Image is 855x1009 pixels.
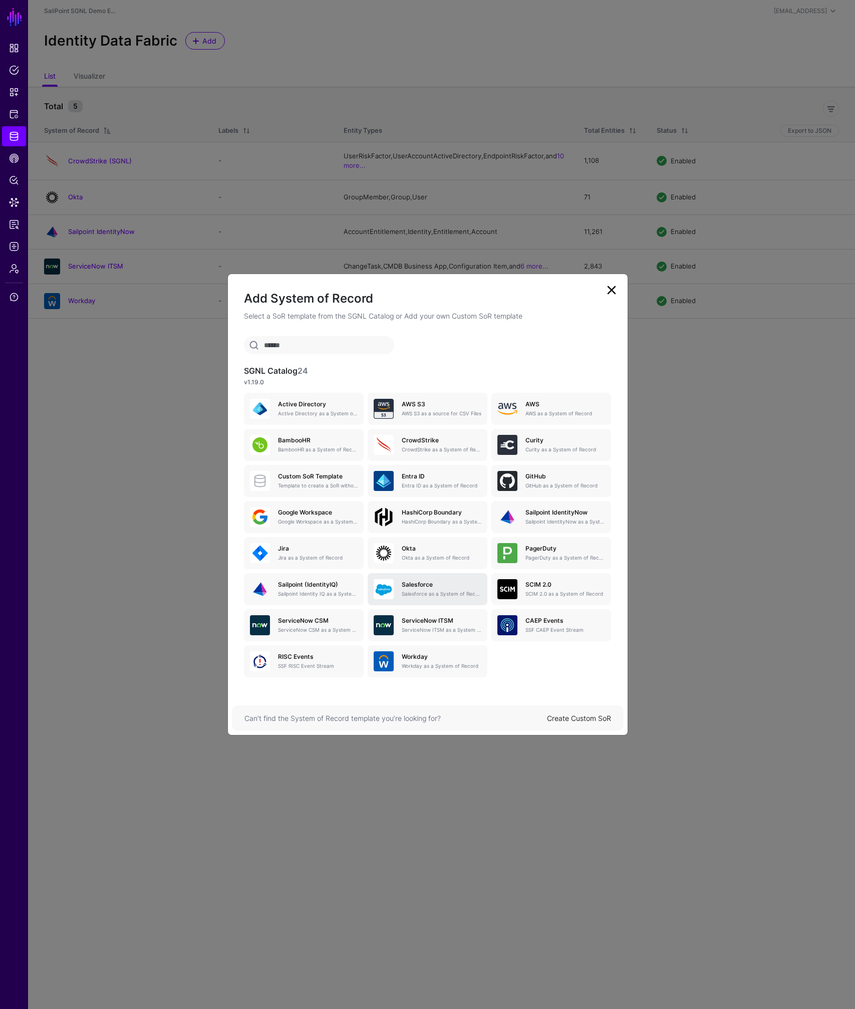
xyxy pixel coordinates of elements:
[525,617,605,624] h5: CAEP Events
[525,581,605,588] h5: SCIM 2.0
[250,507,270,527] img: svg+xml;base64,PHN2ZyB3aWR0aD0iNjQiIGhlaWdodD0iNjQiIHZpZXdCb3g9IjAgMCA2NCA2NCIgZmlsbD0ibm9uZSIgeG...
[402,446,481,453] p: CrowdStrike as a System of Record
[402,410,481,417] p: AWS S3 as a source for CSV Files
[525,626,605,634] p: SSF CAEP Event Stream
[374,399,394,419] img: svg+xml;base64,PHN2ZyB3aWR0aD0iNjQiIGhlaWdodD0iNjQiIHZpZXdCb3g9IjAgMCA2NCA2NCIgZmlsbD0ibm9uZSIgeG...
[298,366,308,376] span: 24
[278,662,358,670] p: SSF RISC Event Stream
[402,518,481,526] p: HashiCorp Boundary as a System of Record
[497,471,517,491] img: svg+xml;base64,PHN2ZyB3aWR0aD0iNjQiIGhlaWdodD0iNjQiIHZpZXdCb3g9IjAgMCA2NCA2NCIgZmlsbD0ibm9uZSIgeG...
[368,609,487,641] a: ServiceNow ITSMServiceNow ITSM as a System of Record
[278,437,358,444] h5: BambooHR
[278,401,358,408] h5: Active Directory
[278,626,358,634] p: ServiceNow CSM as a System of Record
[402,590,481,598] p: Salesforce as a System of Record
[402,617,481,624] h5: ServiceNow ITSM
[525,554,605,562] p: PagerDuty as a System of Record
[250,435,270,455] img: svg+xml;base64,PHN2ZyB3aWR0aD0iNjQiIGhlaWdodD0iNjQiIHZpZXdCb3g9IjAgMCA2NCA2NCIgZmlsbD0ibm9uZSIgeG...
[402,437,481,444] h5: CrowdStrike
[402,581,481,588] h5: Salesforce
[278,545,358,552] h5: Jira
[374,543,394,563] img: svg+xml;base64,PHN2ZyB3aWR0aD0iNjQiIGhlaWdodD0iNjQiIHZpZXdCb3g9IjAgMCA2NCA2NCIgZmlsbD0ibm9uZSIgeG...
[525,590,605,598] p: SCIM 2.0 as a System of Record
[278,653,358,660] h5: RISC Events
[244,311,612,321] p: Select a SoR template from the SGNL Catalog or Add your own Custom SoR template
[525,509,605,516] h5: Sailpoint IdentityNow
[497,507,517,527] img: svg+xml;base64,PHN2ZyB3aWR0aD0iNjQiIGhlaWdodD0iNjQiIHZpZXdCb3g9IjAgMCA2NCA2NCIgZmlsbD0ibm9uZSIgeG...
[374,435,394,455] img: svg+xml;base64,PHN2ZyB3aWR0aD0iNjQiIGhlaWdodD0iNjQiIHZpZXdCb3g9IjAgMCA2NCA2NCIgZmlsbD0ibm9uZSIgeG...
[497,579,517,599] img: svg+xml;base64,PHN2ZyB3aWR0aD0iNjQiIGhlaWdodD0iNjQiIHZpZXdCb3g9IjAgMCA2NCA2NCIgZmlsbD0ibm9uZSIgeG...
[244,537,364,569] a: JiraJira as a System of Record
[491,429,611,461] a: CurityCurity as a System of Record
[244,573,364,605] a: Sailpoint (IdentityIQ)Sailpoint Identity IQ as a System of Record
[525,446,605,453] p: Curity as a System of Record
[402,401,481,408] h5: AWS S3
[244,378,264,386] strong: v1.19.0
[278,617,358,624] h5: ServiceNow CSM
[278,590,358,598] p: Sailpoint Identity IQ as a System of Record
[278,518,358,526] p: Google Workspace as a System of Record
[368,465,487,497] a: Entra IDEntra ID as a System of Record
[402,626,481,634] p: ServiceNow ITSM as a System of Record
[525,437,605,444] h5: Curity
[525,482,605,489] p: GitHub as a System of Record
[250,615,270,635] img: svg+xml;base64,PHN2ZyB3aWR0aD0iNjQiIGhlaWdodD0iNjQiIHZpZXdCb3g9IjAgMCA2NCA2NCIgZmlsbD0ibm9uZSIgeG...
[368,501,487,533] a: HashiCorp BoundaryHashiCorp Boundary as a System of Record
[250,651,270,671] img: svg+xml;base64,PHN2ZyB3aWR0aD0iNjQiIGhlaWdodD0iNjQiIHZpZXdCb3g9IjAgMCA2NCA2NCIgZmlsbD0ibm9uZSIgeG...
[244,429,364,461] a: BambooHRBambooHR as a System of Record
[547,714,611,722] a: Create Custom SoR
[402,482,481,489] p: Entra ID as a System of Record
[402,554,481,562] p: Okta as a System of Record
[244,609,364,641] a: ServiceNow CSMServiceNow CSM as a System of Record
[278,509,358,516] h5: Google Workspace
[525,545,605,552] h5: PagerDuty
[374,471,394,491] img: svg+xml;base64,PHN2ZyB3aWR0aD0iNjQiIGhlaWdodD0iNjQiIHZpZXdCb3g9IjAgMCA2NCA2NCIgZmlsbD0ibm9uZSIgeG...
[244,393,364,425] a: Active DirectoryActive Directory as a System of Record
[250,579,270,599] img: svg+xml;base64,PHN2ZyB3aWR0aD0iNjQiIGhlaWdodD0iNjQiIHZpZXdCb3g9IjAgMCA2NCA2NCIgZmlsbD0ibm9uZSIgeG...
[525,518,605,526] p: Sailpoint IdentityNow as a System of Record
[402,545,481,552] h5: Okta
[278,473,358,480] h5: Custom SoR Template
[402,662,481,670] p: Workday as a System of Record
[525,401,605,408] h5: AWS
[491,573,611,605] a: SCIM 2.0SCIM 2.0 as a System of Record
[250,399,270,419] img: svg+xml;base64,PHN2ZyB3aWR0aD0iNjQiIGhlaWdodD0iNjQiIHZpZXdCb3g9IjAgMCA2NCA2NCIgZmlsbD0ibm9uZSIgeG...
[278,410,358,417] p: Active Directory as a System of Record
[374,579,394,599] img: svg+xml;base64,PHN2ZyB3aWR0aD0iNjQiIGhlaWdodD0iNjQiIHZpZXdCb3g9IjAgMCA2NCA2NCIgZmlsbD0ibm9uZSIgeG...
[368,429,487,461] a: CrowdStrikeCrowdStrike as a System of Record
[244,366,612,376] h3: SGNL Catalog
[278,581,358,588] h5: Sailpoint (IdentityIQ)
[491,393,611,425] a: AWSAWS as a System of Record
[402,509,481,516] h5: HashiCorp Boundary
[491,501,611,533] a: Sailpoint IdentityNowSailpoint IdentityNow as a System of Record
[491,465,611,497] a: GitHubGitHub as a System of Record
[278,554,358,562] p: Jira as a System of Record
[374,507,394,527] img: svg+xml;base64,PHN2ZyB4bWxucz0iaHR0cDovL3d3dy53My5vcmcvMjAwMC9zdmciIHdpZHRoPSIxMDBweCIgaGVpZ2h0PS...
[250,543,270,563] img: svg+xml;base64,PHN2ZyB3aWR0aD0iNjQiIGhlaWdodD0iNjQiIHZpZXdCb3g9IjAgMCA2NCA2NCIgZmlsbD0ibm9uZSIgeG...
[244,290,612,307] h2: Add System of Record
[497,435,517,455] img: svg+xml;base64,PHN2ZyB3aWR0aD0iNjQiIGhlaWdodD0iNjQiIHZpZXdCb3g9IjAgMCA2NCA2NCIgZmlsbD0ibm9uZSIgeG...
[244,465,364,497] a: Custom SoR TemplateTemplate to create a SoR without any entities, attributes or relationships. On...
[278,446,358,453] p: BambooHR as a System of Record
[497,543,517,563] img: svg+xml;base64,PHN2ZyB3aWR0aD0iNjQiIGhlaWdodD0iNjQiIHZpZXdCb3g9IjAgMCA2NCA2NCIgZmlsbD0ibm9uZSIgeG...
[374,615,394,635] img: svg+xml;base64,PHN2ZyB3aWR0aD0iNjQiIGhlaWdodD0iNjQiIHZpZXdCb3g9IjAgMCA2NCA2NCIgZmlsbD0ibm9uZSIgeG...
[244,713,547,723] div: Can’t find the System of Record template you’re looking for?
[491,537,611,569] a: PagerDutyPagerDuty as a System of Record
[368,393,487,425] a: AWS S3AWS S3 as a source for CSV Files
[368,537,487,569] a: OktaOkta as a System of Record
[402,473,481,480] h5: Entra ID
[244,645,364,677] a: RISC EventsSSF RISC Event Stream
[244,501,364,533] a: Google WorkspaceGoogle Workspace as a System of Record
[525,410,605,417] p: AWS as a System of Record
[497,399,517,419] img: svg+xml;base64,PHN2ZyB4bWxucz0iaHR0cDovL3d3dy53My5vcmcvMjAwMC9zdmciIHhtbG5zOnhsaW5rPSJodHRwOi8vd3...
[278,482,358,489] p: Template to create a SoR without any entities, attributes or relationships. Once created, you can...
[491,609,611,641] a: CAEP EventsSSF CAEP Event Stream
[525,473,605,480] h5: GitHub
[497,615,517,635] img: svg+xml;base64,PHN2ZyB3aWR0aD0iNjQiIGhlaWdodD0iNjQiIHZpZXdCb3g9IjAgMCA2NCA2NCIgZmlsbD0ibm9uZSIgeG...
[368,645,487,677] a: WorkdayWorkday as a System of Record
[402,653,481,660] h5: Workday
[374,651,394,671] img: svg+xml;base64,PHN2ZyB3aWR0aD0iNjQiIGhlaWdodD0iNjQiIHZpZXdCb3g9IjAgMCA2NCA2NCIgZmlsbD0ibm9uZSIgeG...
[368,573,487,605] a: SalesforceSalesforce as a System of Record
